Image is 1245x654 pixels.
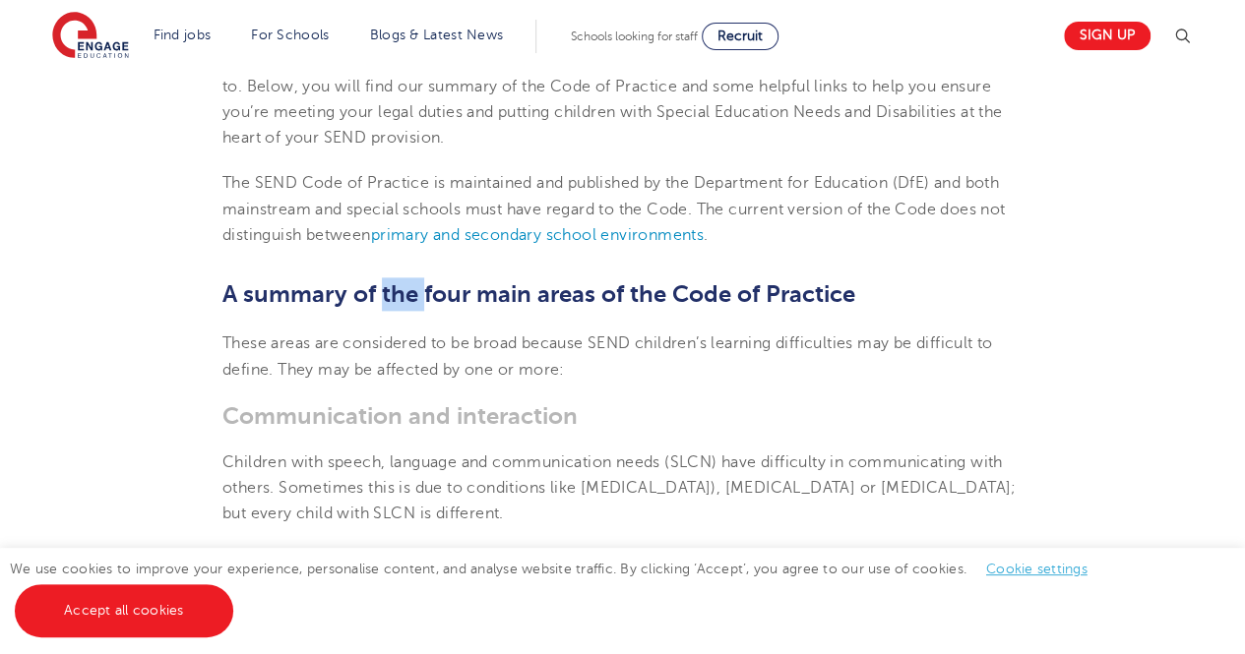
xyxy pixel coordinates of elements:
[717,29,763,43] span: Recruit
[702,23,778,50] a: Recruit
[222,170,1023,248] p: The SEND Code of Practice is maintained and published by the Department for Education (DfE) and b...
[222,22,1023,150] p: The SEND Code of Practice contains details of the legal requirements that education professionals...
[222,334,993,378] span: These areas are considered to be broad because SEND children’s learning difficulties may be diffi...
[10,562,1107,618] span: We use cookies to improve your experience, personalise content, and analyse website traffic. By c...
[371,226,704,244] a: primary and secondary school environments
[222,402,578,430] span: Communication and interaction
[222,280,855,308] span: A summary of the four main areas of the Code of Practice
[986,562,1088,576] a: Cookie settings
[370,28,504,42] a: Blogs & Latest News
[154,28,212,42] a: Find jobs
[52,12,129,61] img: Engage Education
[571,30,698,43] span: Schools looking for staff
[251,28,329,42] a: For Schools
[1064,22,1151,50] a: Sign up
[222,453,1017,523] span: Children with speech, language and communication needs (SLCN) have difficulty in communicating wi...
[15,584,233,637] a: Accept all cookies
